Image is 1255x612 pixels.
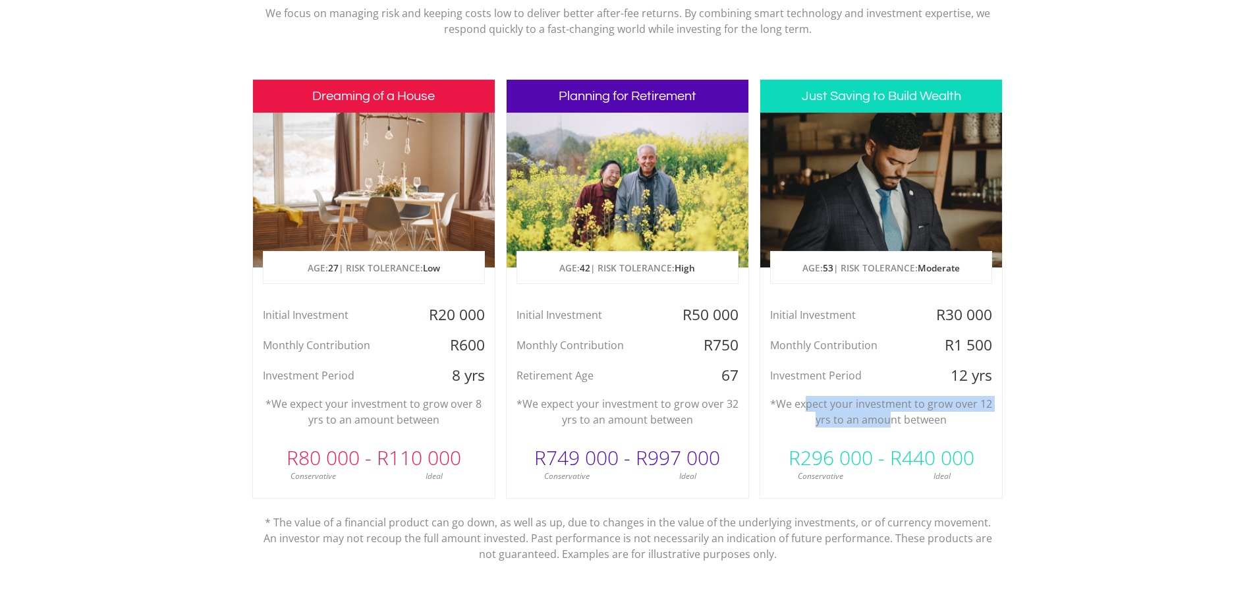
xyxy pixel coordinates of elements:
[507,470,628,482] div: Conservative
[507,366,668,385] div: Retirement Age
[516,396,739,428] p: *We expect your investment to grow over 32 yrs to an amount between
[760,305,922,325] div: Initial Investment
[414,305,494,325] div: R20 000
[760,366,922,385] div: Investment Period
[675,262,695,274] span: High
[760,438,1002,478] div: R296 000 - R440 000
[253,366,414,385] div: Investment Period
[374,470,495,482] div: Ideal
[823,262,833,274] span: 53
[922,335,1002,355] div: R1 500
[507,80,748,113] h3: Planning for Retirement
[253,80,495,113] h3: Dreaming of a House
[627,470,748,482] div: Ideal
[881,470,1003,482] div: Ideal
[517,252,738,285] p: AGE: | RISK TOLERANCE:
[580,262,590,274] span: 42
[253,335,414,355] div: Monthly Contribution
[507,438,748,478] div: R749 000 - R997 000
[760,335,922,355] div: Monthly Contribution
[414,335,494,355] div: R600
[262,5,993,37] p: We focus on managing risk and keeping costs low to deliver better after-fee returns. By combining...
[264,252,484,285] p: AGE: | RISK TOLERANCE:
[771,252,991,285] p: AGE: | RISK TOLERANCE:
[507,335,668,355] div: Monthly Contribution
[262,499,993,562] p: * The value of a financial product can go down, as well as up, due to changes in the value of the...
[423,262,440,274] span: Low
[668,305,748,325] div: R50 000
[770,396,992,428] p: *We expect your investment to grow over 12 yrs to an amount between
[253,305,414,325] div: Initial Investment
[414,366,494,385] div: 8 yrs
[922,305,1002,325] div: R30 000
[668,335,748,355] div: R750
[328,262,339,274] span: 27
[507,305,668,325] div: Initial Investment
[253,438,495,478] div: R80 000 - R110 000
[668,366,748,385] div: 67
[918,262,960,274] span: Moderate
[263,396,485,428] p: *We expect your investment to grow over 8 yrs to an amount between
[253,470,374,482] div: Conservative
[922,366,1002,385] div: 12 yrs
[760,470,881,482] div: Conservative
[760,80,1002,113] h3: Just Saving to Build Wealth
